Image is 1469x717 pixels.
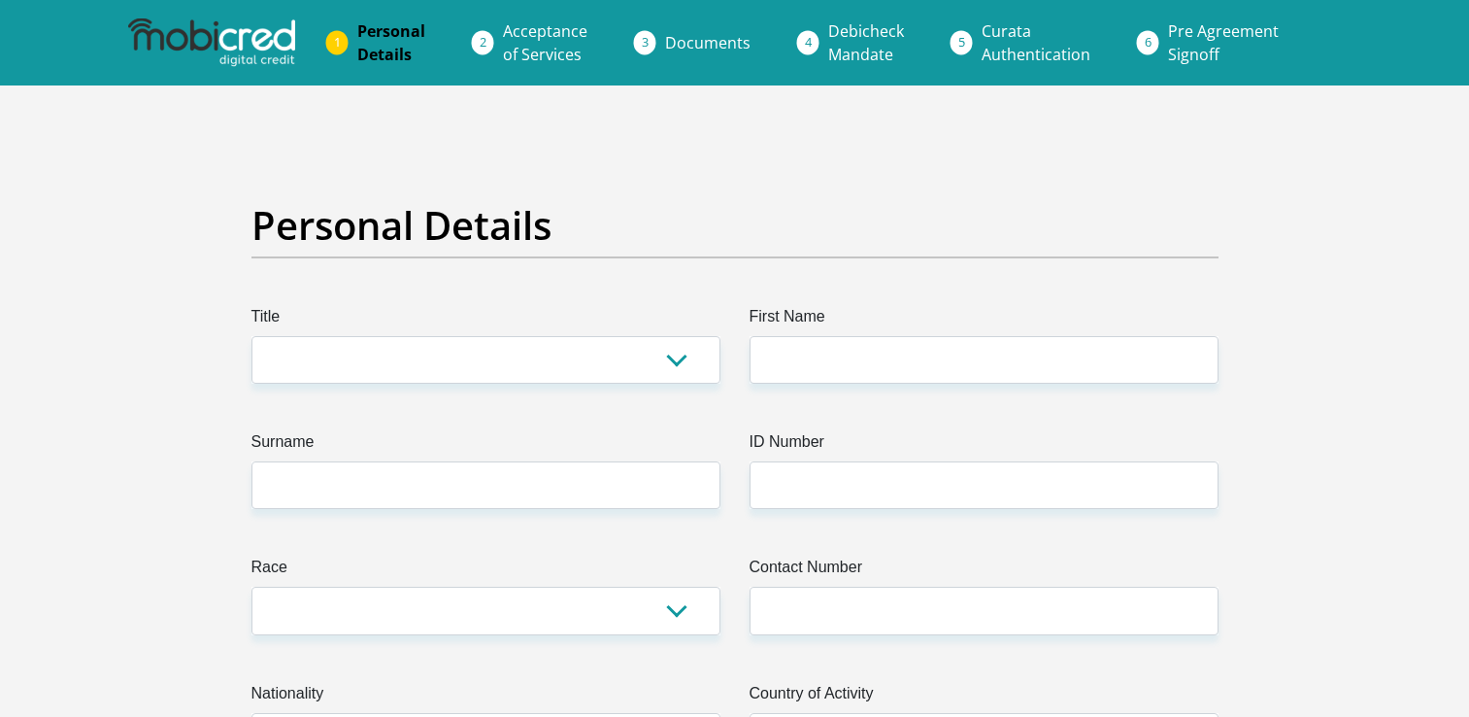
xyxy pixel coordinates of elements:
[128,18,295,67] img: mobicred logo
[750,556,1219,587] label: Contact Number
[750,461,1219,509] input: ID Number
[487,12,603,74] a: Acceptanceof Services
[750,682,1219,713] label: Country of Activity
[251,461,720,509] input: Surname
[750,305,1219,336] label: First Name
[1152,12,1294,74] a: Pre AgreementSignoff
[357,20,425,65] span: Personal Details
[813,12,919,74] a: DebicheckMandate
[251,202,1219,249] h2: Personal Details
[251,305,720,336] label: Title
[750,587,1219,634] input: Contact Number
[251,430,720,461] label: Surname
[982,20,1090,65] span: Curata Authentication
[750,430,1219,461] label: ID Number
[1168,20,1279,65] span: Pre Agreement Signoff
[650,23,766,62] a: Documents
[966,12,1106,74] a: CurataAuthentication
[665,32,751,53] span: Documents
[342,12,441,74] a: PersonalDetails
[251,556,720,587] label: Race
[503,20,587,65] span: Acceptance of Services
[750,336,1219,384] input: First Name
[828,20,904,65] span: Debicheck Mandate
[251,682,720,713] label: Nationality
